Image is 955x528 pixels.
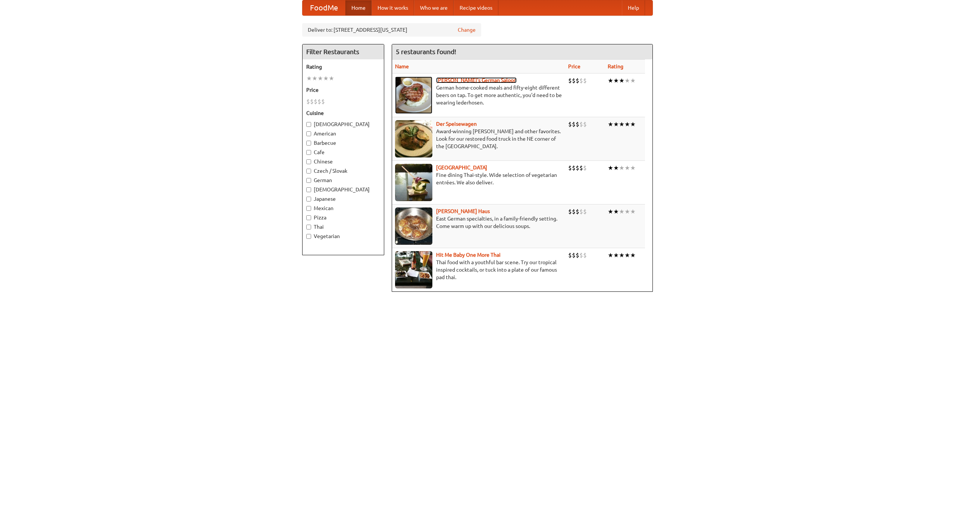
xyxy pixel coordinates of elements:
li: ★ [619,76,624,85]
label: American [306,130,380,137]
li: $ [572,164,576,172]
a: Rating [608,63,623,69]
a: Price [568,63,580,69]
input: Cafe [306,150,311,155]
input: Thai [306,225,311,229]
li: ★ [619,251,624,259]
label: Mexican [306,204,380,212]
li: ★ [613,164,619,172]
input: German [306,178,311,183]
ng-pluralize: 5 restaurants found! [396,48,456,55]
img: esthers.jpg [395,76,432,114]
li: $ [568,251,572,259]
input: [DEMOGRAPHIC_DATA] [306,122,311,127]
li: ★ [630,251,636,259]
label: [DEMOGRAPHIC_DATA] [306,121,380,128]
li: $ [310,97,314,106]
li: ★ [619,164,624,172]
b: Hit Me Baby One More Thai [436,252,501,258]
img: kohlhaus.jpg [395,207,432,245]
li: $ [579,207,583,216]
li: $ [572,207,576,216]
a: Der Speisewagen [436,121,477,127]
input: American [306,131,311,136]
li: ★ [323,74,329,82]
p: East German specialties, in a family-friendly setting. Come warm up with our delicious soups. [395,215,562,230]
label: [DEMOGRAPHIC_DATA] [306,186,380,193]
li: $ [572,76,576,85]
p: German home-cooked meals and fifty-eight different beers on tap. To get more authentic, you'd nee... [395,84,562,106]
img: satay.jpg [395,164,432,201]
li: ★ [608,251,613,259]
li: $ [583,120,587,128]
li: $ [568,164,572,172]
li: ★ [312,74,317,82]
h4: Filter Restaurants [303,44,384,59]
li: ★ [624,251,630,259]
li: ★ [613,76,619,85]
li: ★ [619,207,624,216]
a: Who we are [414,0,454,15]
li: $ [314,97,317,106]
li: ★ [608,120,613,128]
p: Thai food with a youthful bar scene. Try our tropical inspired cocktails, or tuck into a plate of... [395,259,562,281]
input: Barbecue [306,141,311,146]
li: ★ [613,207,619,216]
li: ★ [306,74,312,82]
img: speisewagen.jpg [395,120,432,157]
label: Pizza [306,214,380,221]
li: ★ [630,207,636,216]
li: ★ [619,120,624,128]
li: $ [572,120,576,128]
li: ★ [630,164,636,172]
li: ★ [630,76,636,85]
a: Home [345,0,372,15]
li: ★ [624,120,630,128]
li: ★ [608,76,613,85]
li: $ [321,97,325,106]
input: Pizza [306,215,311,220]
li: ★ [624,207,630,216]
li: ★ [317,74,323,82]
li: $ [583,164,587,172]
p: Award-winning [PERSON_NAME] and other favorites. Look for our restored food truck in the NE corne... [395,128,562,150]
b: [PERSON_NAME] Haus [436,208,490,214]
h5: Price [306,86,380,94]
li: $ [568,76,572,85]
li: ★ [613,120,619,128]
a: Change [458,26,476,34]
li: $ [568,120,572,128]
li: ★ [630,120,636,128]
label: Thai [306,223,380,231]
a: Recipe videos [454,0,498,15]
label: German [306,176,380,184]
li: $ [579,120,583,128]
li: $ [568,207,572,216]
input: Mexican [306,206,311,211]
label: Czech / Slovak [306,167,380,175]
input: [DEMOGRAPHIC_DATA] [306,187,311,192]
a: Help [622,0,645,15]
div: Deliver to: [STREET_ADDRESS][US_STATE] [302,23,481,37]
li: ★ [329,74,334,82]
li: $ [576,120,579,128]
li: ★ [608,207,613,216]
li: $ [579,164,583,172]
h5: Cuisine [306,109,380,117]
input: Chinese [306,159,311,164]
a: [GEOGRAPHIC_DATA] [436,165,487,171]
b: [PERSON_NAME]'s German Saloon [436,77,517,83]
a: Name [395,63,409,69]
h5: Rating [306,63,380,71]
li: $ [579,251,583,259]
li: $ [579,76,583,85]
input: Czech / Slovak [306,169,311,174]
a: How it works [372,0,414,15]
li: $ [317,97,321,106]
input: Japanese [306,197,311,201]
li: ★ [608,164,613,172]
li: $ [572,251,576,259]
li: $ [576,207,579,216]
li: ★ [624,76,630,85]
